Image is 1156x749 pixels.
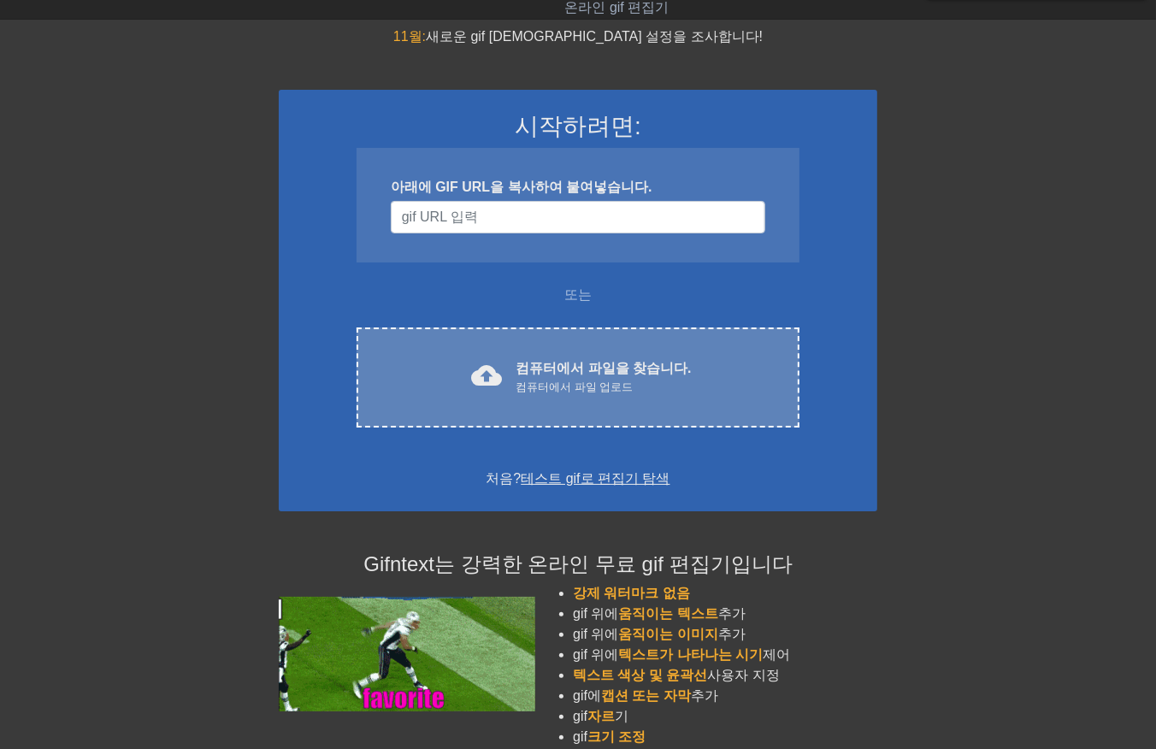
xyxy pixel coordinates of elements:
[619,647,764,662] span: 텍스트가 나타나는 시기
[521,471,669,486] a: 테스트 gif로 편집기 탐색
[573,586,690,600] span: 강제 워터마크 없음
[587,709,615,723] span: 자르
[279,552,877,577] h4: Gifntext는 강력한 온라인 무료 gif 편집기입니다
[516,361,691,375] font: 컴퓨터에서 파일을 찾습니다.
[587,729,646,744] span: 크기 조정
[573,645,877,665] li: gif 위에 제어
[516,379,691,396] div: 컴퓨터에서 파일 업로드
[573,686,877,706] li: gif에 추가
[471,360,502,391] span: cloud_upload
[573,668,707,682] span: 텍스트 색상 및 윤곽선
[301,112,855,141] h3: 시작하려면:
[323,285,833,305] div: 또는
[619,627,718,641] span: 움직이는 이미지
[601,688,691,703] span: 캡션 또는 자막
[301,469,855,489] div: 처음?
[573,604,877,624] li: gif 위에 추가
[573,727,877,747] li: gif
[573,624,877,645] li: gif 위에 추가
[279,597,535,711] img: football_small.gif
[393,29,426,44] span: 11월:
[391,177,765,198] div: 아래에 GIF URL을 복사하여 붙여넣습니다.
[619,606,718,621] span: 움직이는 텍스트
[573,665,877,686] li: 사용자 지정
[573,706,877,727] li: gif 기
[391,201,765,233] input: 사용자 이름
[279,27,877,47] div: 새로운 gif [DEMOGRAPHIC_DATA] 설정을 조사합니다!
